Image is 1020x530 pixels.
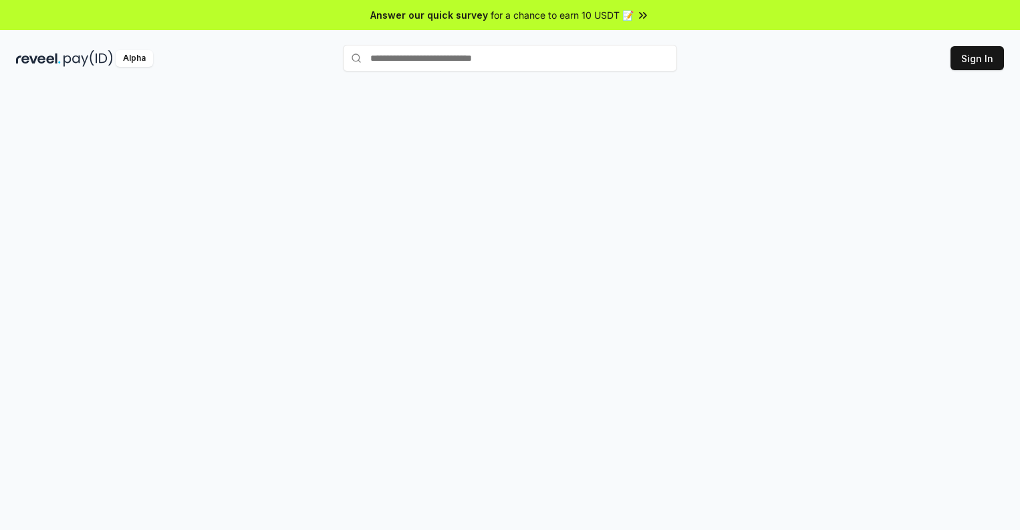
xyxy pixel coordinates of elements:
[63,50,113,67] img: pay_id
[370,8,488,22] span: Answer our quick survey
[491,8,634,22] span: for a chance to earn 10 USDT 📝
[16,50,61,67] img: reveel_dark
[116,50,153,67] div: Alpha
[950,46,1004,70] button: Sign In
